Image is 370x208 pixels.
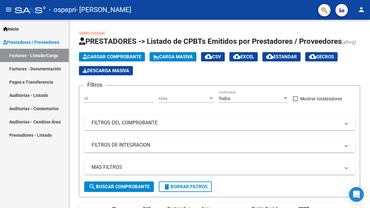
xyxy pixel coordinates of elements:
[229,52,258,61] button: EXCEL
[3,26,19,32] span: Inicio
[300,95,342,102] span: Mostrar totalizadores
[219,96,230,101] span: Todos
[233,54,254,60] span: EXCEL
[163,184,208,189] span: Borrar Filtros
[309,54,334,60] span: Gecros
[266,54,297,60] span: Estandar
[79,66,133,75] app-download-masive: Descarga masiva de comprobantes (adjuntos)
[309,53,316,60] mat-icon: cloud_download
[349,187,364,202] div: Open Intercom Messenger
[79,52,145,61] button: Cargar Comprobante
[83,54,141,60] span: Cargar Comprobante
[84,160,355,175] mat-expansion-panel-header: MAS FILTROS
[88,183,96,190] mat-icon: search
[84,115,355,130] mat-expansion-panel-header: FILTROS DEL COMPROBANTE
[305,52,338,61] button: Gecros
[79,31,105,35] a: Video tutorial
[88,184,150,189] span: Buscar Comprobante
[201,52,225,61] button: CSV
[92,142,340,148] mat-panel-title: FILTROS DE INTEGRACION
[79,66,133,75] button: Descarga Masiva
[266,53,273,60] mat-icon: cloud_download
[342,39,356,45] span: (alt+q)
[84,138,355,152] mat-expansion-panel-header: FILTROS DE INTEGRACION
[205,54,221,60] span: CSV
[92,119,340,126] mat-panel-title: FILTROS DEL COMPROBANTE
[3,39,59,46] span: Prestadores / Proveedores
[84,81,105,89] h3: Filtros
[76,3,131,17] span: - [PERSON_NAME]
[158,96,208,101] span: Area
[262,52,301,61] button: Estandar
[92,164,340,171] mat-panel-title: MAS FILTROS
[5,6,12,13] mat-icon: menu
[159,181,212,192] button: Borrar Filtros
[150,52,196,61] button: Carga Masiva
[163,183,171,190] mat-icon: delete
[79,37,342,46] span: PRESTADORES -> Listado de CPBTs Emitidos por Prestadores / Proveedores
[84,181,154,192] button: Buscar Comprobante
[233,53,240,60] mat-icon: cloud_download
[153,54,193,60] span: Carga Masiva
[83,68,129,73] span: Descarga Masiva
[205,53,212,60] mat-icon: cloud_download
[358,6,365,13] mat-icon: person
[49,3,76,17] span: - ospepri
